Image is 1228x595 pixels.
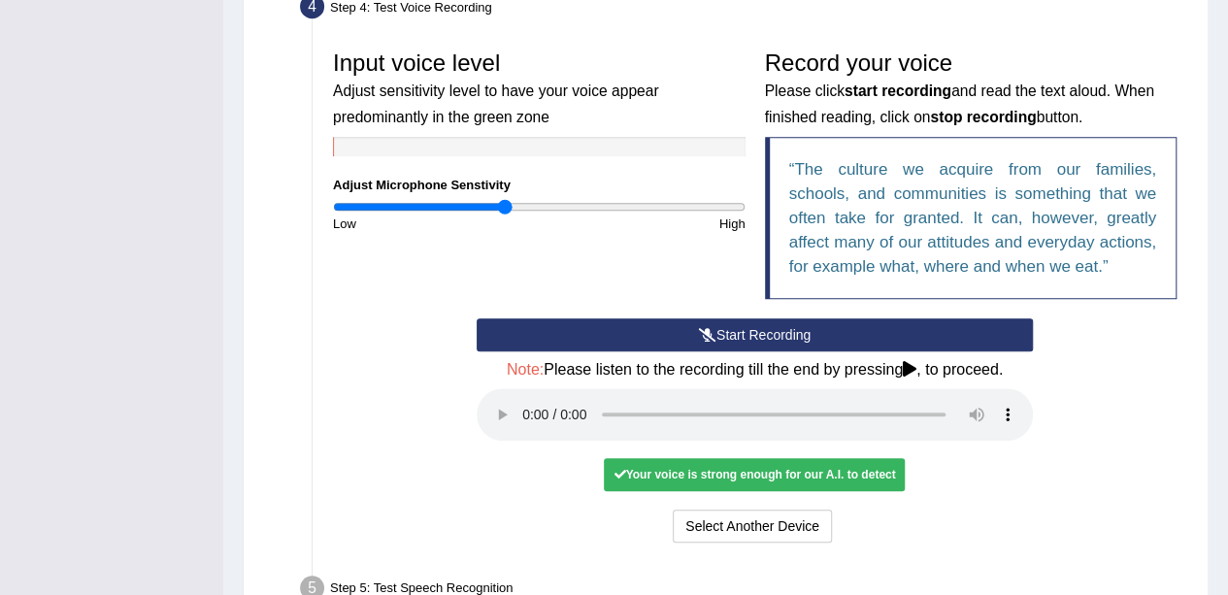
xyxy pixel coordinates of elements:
q: The culture we acquire from our families, schools, and communities is something that we often tak... [789,160,1157,276]
label: Adjust Microphone Senstivity [333,176,511,194]
button: Select Another Device [673,510,832,543]
div: Your voice is strong enough for our A.I. to detect [604,458,905,491]
small: Adjust sensitivity level to have your voice appear predominantly in the green zone [333,83,658,124]
h3: Record your voice [765,50,1178,127]
div: High [539,215,754,233]
span: Note: [507,361,544,378]
b: stop recording [930,109,1036,125]
button: Start Recording [477,318,1033,351]
h3: Input voice level [333,50,746,127]
b: start recording [845,83,951,99]
div: Low [323,215,539,233]
small: Please click and read the text aloud. When finished reading, click on button. [765,83,1154,124]
h4: Please listen to the recording till the end by pressing , to proceed. [477,361,1033,379]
